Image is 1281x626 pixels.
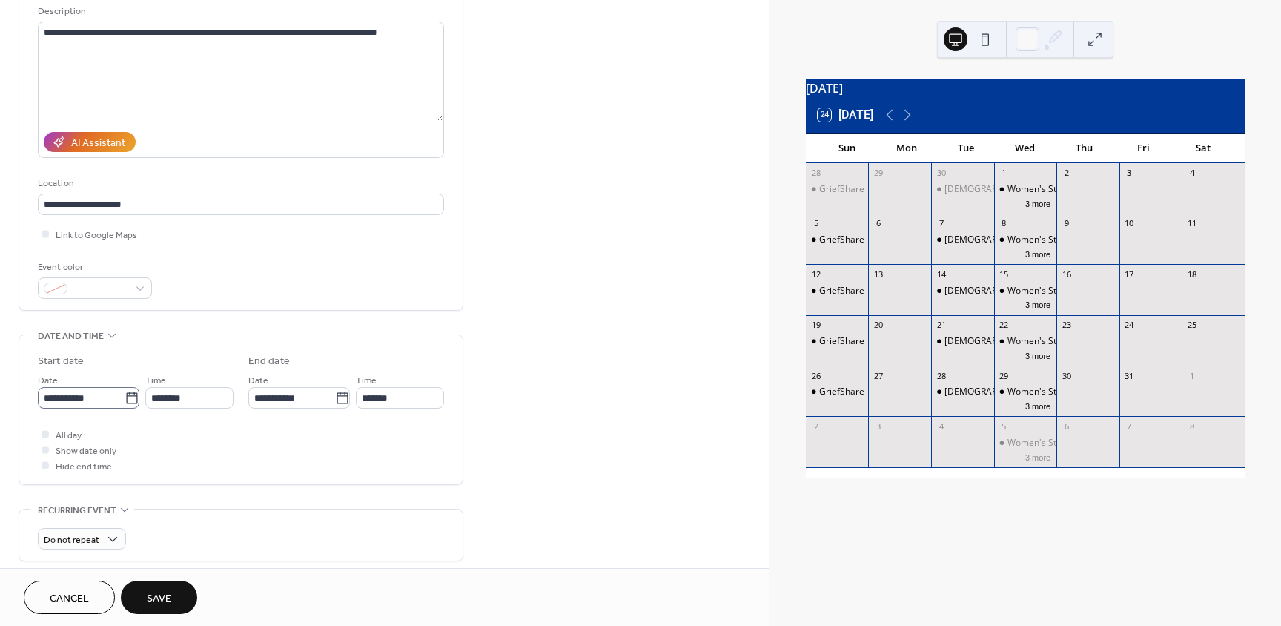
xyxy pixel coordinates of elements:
[810,421,821,432] div: 2
[38,329,104,344] span: Date and time
[1124,268,1135,280] div: 17
[38,176,441,191] div: Location
[806,335,869,348] div: GriefShare
[1055,134,1114,163] div: Thu
[1061,421,1072,432] div: 6
[1019,197,1056,209] button: 3 more
[999,218,1010,229] div: 8
[999,168,1010,179] div: 1
[1186,268,1197,280] div: 18
[38,373,58,389] span: Date
[873,320,884,331] div: 20
[994,285,1057,297] div: Women's Study
[994,386,1057,398] div: Women's Study
[1124,320,1135,331] div: 24
[819,335,864,348] div: GriefShare
[999,320,1010,331] div: 22
[248,373,268,389] span: Date
[819,234,864,246] div: GriefShare
[999,268,1010,280] div: 15
[936,370,947,381] div: 28
[936,168,947,179] div: 30
[147,591,171,607] span: Save
[1007,234,1071,246] div: Women's Study
[818,134,877,163] div: Sun
[994,335,1057,348] div: Women's Study
[24,581,115,614] button: Cancel
[56,459,112,475] span: Hide end time
[931,285,994,297] div: Bible Study in Room 103
[936,134,996,163] div: Tue
[1019,399,1056,412] button: 3 more
[38,503,116,518] span: Recurring event
[810,218,821,229] div: 5
[994,183,1057,196] div: Women's Study
[56,444,116,459] span: Show date only
[931,183,994,196] div: Bible Study in Room 103
[1007,183,1071,196] div: Women's Study
[931,386,994,398] div: Bible Study in Room 103
[810,268,821,280] div: 12
[1007,386,1071,398] div: Women's Study
[806,234,869,246] div: GriefShare
[810,168,821,179] div: 28
[873,168,884,179] div: 29
[1174,134,1233,163] div: Sat
[38,260,149,275] div: Event color
[1007,437,1071,449] div: Women's Study
[999,421,1010,432] div: 5
[877,134,936,163] div: Mon
[873,421,884,432] div: 3
[994,437,1057,449] div: Women's Study
[944,386,1121,398] div: [DEMOGRAPHIC_DATA] Study in Room 103
[819,386,864,398] div: GriefShare
[44,532,99,549] span: Do not repeat
[944,335,1121,348] div: [DEMOGRAPHIC_DATA] Study in Room 103
[1124,168,1135,179] div: 3
[944,183,1121,196] div: [DEMOGRAPHIC_DATA] Study in Room 103
[819,183,864,196] div: GriefShare
[1061,168,1072,179] div: 2
[1019,450,1056,463] button: 3 more
[1061,268,1072,280] div: 16
[71,136,125,151] div: AI Assistant
[806,79,1245,97] div: [DATE]
[1124,218,1135,229] div: 10
[806,285,869,297] div: GriefShare
[1186,218,1197,229] div: 11
[1019,247,1056,260] button: 3 more
[994,234,1057,246] div: Women's Study
[1019,297,1056,310] button: 3 more
[50,591,89,607] span: Cancel
[56,228,137,243] span: Link to Google Maps
[819,285,864,297] div: GriefShare
[1019,349,1056,361] button: 3 more
[806,386,869,398] div: GriefShare
[1186,421,1197,432] div: 8
[1124,421,1135,432] div: 7
[944,234,1121,246] div: [DEMOGRAPHIC_DATA] Study in Room 103
[812,105,878,125] button: 24[DATE]
[1061,218,1072,229] div: 9
[1186,320,1197,331] div: 25
[1114,134,1174,163] div: Fri
[810,320,821,331] div: 19
[145,373,166,389] span: Time
[38,354,84,369] div: Start date
[1061,320,1072,331] div: 23
[1007,335,1071,348] div: Women's Study
[56,428,82,444] span: All day
[931,234,994,246] div: Bible Study in Room 103
[1061,370,1072,381] div: 30
[944,285,1121,297] div: [DEMOGRAPHIC_DATA] Study in Room 103
[1007,285,1071,297] div: Women's Study
[936,320,947,331] div: 21
[1124,370,1135,381] div: 31
[873,268,884,280] div: 13
[931,335,994,348] div: Bible Study in Room 103
[873,370,884,381] div: 27
[356,373,377,389] span: Time
[873,218,884,229] div: 6
[38,4,441,19] div: Description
